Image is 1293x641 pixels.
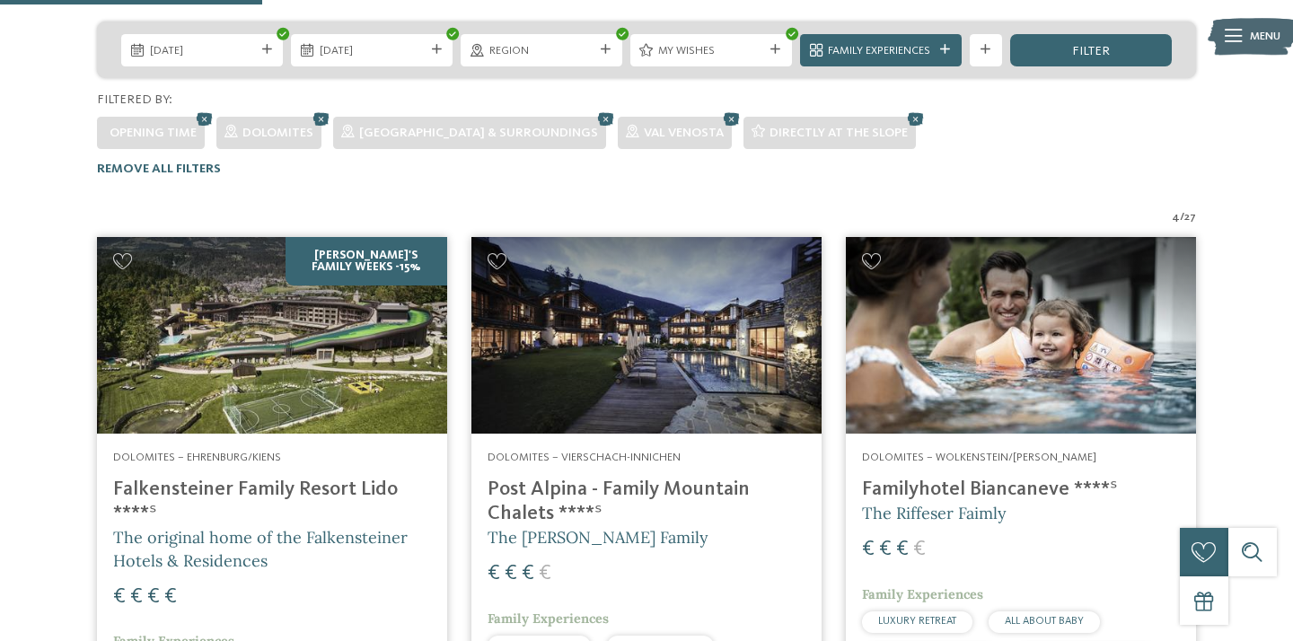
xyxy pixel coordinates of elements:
span: The original home of the Falkensteiner Hotels & Residences [113,527,408,570]
span: ALL ABOUT BABY [1005,616,1084,627]
span: Remove all filters [97,162,221,175]
span: € [164,586,177,608]
span: € [896,539,909,560]
span: Region [489,43,594,59]
span: 4 [1172,209,1180,225]
span: € [130,586,143,608]
h4: Familyhotel Biancaneve ****ˢ [862,478,1180,502]
span: Family Experiences [828,43,933,59]
span: [GEOGRAPHIC_DATA] & surroundings [359,127,598,139]
span: Dolomites [242,127,313,139]
span: Dolomites – Ehrenburg/Kiens [113,452,281,463]
img: Looking for family hotels? Find the best ones here! [97,237,447,434]
span: My wishes [658,43,763,59]
h4: Post Alpina - Family Mountain Chalets ****ˢ [488,478,805,526]
span: € [862,539,875,560]
span: Family Experiences [862,586,983,602]
span: / [1180,209,1184,225]
span: Family Experiences [488,610,609,627]
span: € [147,586,160,608]
span: The [PERSON_NAME] Family [488,527,708,548]
img: Looking for family hotels? Find the best ones here! [846,237,1196,434]
span: Opening time [110,127,197,139]
span: € [879,539,892,560]
span: € [488,563,500,584]
img: Post Alpina - Family Mountain Chalets ****ˢ [471,237,822,434]
span: [DATE] [150,43,255,59]
span: € [522,563,534,584]
span: € [505,563,517,584]
span: Val Venosta [644,127,724,139]
span: € [539,563,551,584]
span: € [113,586,126,608]
span: Dolomites – Vierschach-Innichen [488,452,681,463]
span: Directly at the slope [770,127,908,139]
span: Dolomites – Wolkenstein/[PERSON_NAME] [862,452,1096,463]
h4: Falkensteiner Family Resort Lido ****ˢ [113,478,431,526]
span: LUXURY RETREAT [878,616,956,627]
span: [DATE] [320,43,425,59]
span: 27 [1184,209,1196,225]
span: The Riffeser Faimly [862,503,1007,523]
span: filter [1072,45,1110,57]
span: € [913,539,926,560]
span: Filtered by: [97,93,172,106]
